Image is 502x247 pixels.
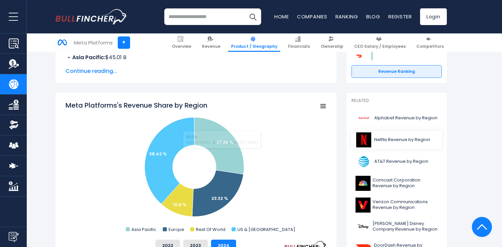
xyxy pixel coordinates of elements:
text: 38.42 % [149,151,167,157]
a: Home [274,13,289,20]
img: DoorDash competitors logo [355,52,363,60]
a: Comcast Corporation Revenue by Region [352,174,442,193]
text: 10.9 % [173,202,187,208]
img: CMCSA logo [356,176,371,191]
li: $38.36 B [66,61,326,70]
span: Revenue [202,44,220,49]
a: Product / Geography [228,33,280,52]
span: CEO Salary / Employees [354,44,406,49]
span: Alphabet Revenue by Region [374,115,437,121]
a: Go to homepage [56,9,127,24]
span: Comcast Corporation Revenue by Region [373,177,438,189]
a: Revenue Ranking [352,65,442,78]
text: 27.36 % [216,139,233,145]
span: AT&T Revenue by Region [374,159,428,164]
a: Blog [366,13,380,20]
b: Asia Pacific: [72,53,105,61]
li: $45.01 B [66,53,326,61]
a: Competitors [413,33,447,52]
button: Search [244,8,261,25]
img: NFLX logo [356,132,372,147]
a: Login [420,8,447,25]
span: Netflix Revenue by Region [374,137,430,143]
div: Meta Platforms [74,39,113,46]
a: Ownership [318,33,346,52]
a: CEO Salary / Employees [351,33,409,52]
svg: Meta Platforms's Revenue Share by Region [66,101,326,234]
a: Netflix Revenue by Region [352,131,442,149]
a: AT&T Revenue by Region [352,152,442,171]
a: Alphabet Revenue by Region [352,109,442,127]
span: Product / Geography [231,44,277,49]
a: Financials [285,33,313,52]
img: META logo [56,36,69,49]
span: [PERSON_NAME] Disney Company Revenue by Region [373,221,438,232]
span: Overview [172,44,191,49]
a: Overview [169,33,194,52]
p: Related [352,98,442,104]
text: US & [GEOGRAPHIC_DATA] [237,226,295,233]
text: Asia Pacific [131,226,156,233]
b: Europe: [72,61,93,69]
text: 23.32 % [211,195,228,202]
a: Revenue [199,33,223,52]
text: Europe [168,226,184,233]
span: Verizon Communications Revenue by Region [373,199,438,211]
a: Verizon Communications Revenue by Region [352,196,442,214]
text: Rest Of World [196,226,225,233]
a: + [118,36,130,49]
img: T logo [356,154,372,169]
a: Companies [297,13,327,20]
img: bullfincher logo [56,9,127,24]
span: Competitors [416,44,444,49]
tspan: Meta Platforms's Revenue Share by Region [66,101,207,110]
a: Register [388,13,412,20]
span: Continue reading... [66,67,326,75]
img: GOOGL logo [356,111,372,126]
img: DIS logo [356,219,371,234]
span: Financials [288,44,310,49]
a: Ranking [335,13,358,20]
a: [PERSON_NAME] Disney Company Revenue by Region [352,218,442,236]
img: Ownership [9,120,19,130]
span: Ownership [321,44,343,49]
img: VZ logo [356,198,371,213]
